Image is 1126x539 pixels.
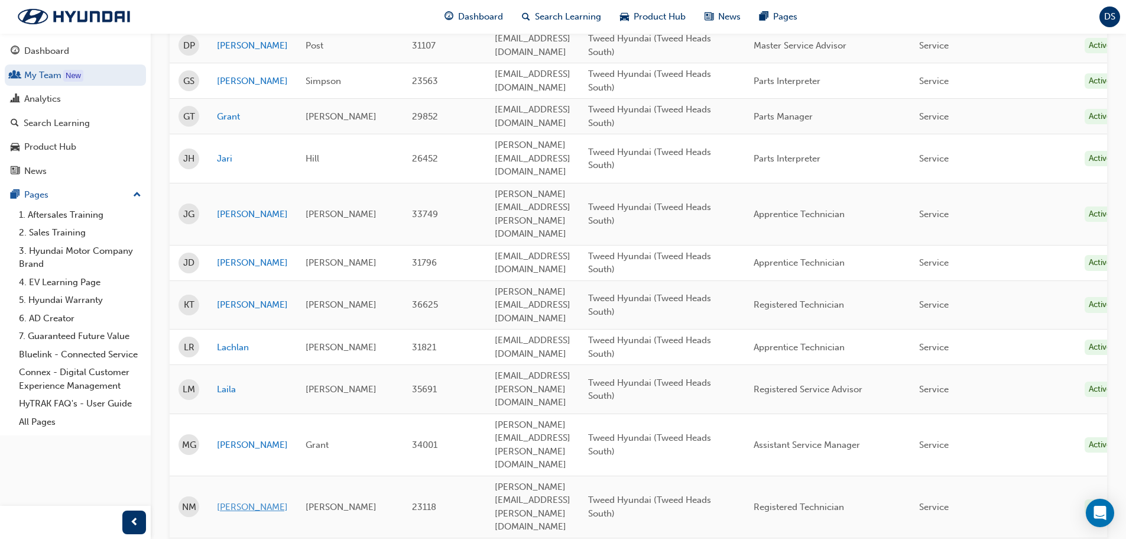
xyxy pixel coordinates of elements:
div: Dashboard [24,44,69,58]
a: [PERSON_NAME] [217,438,288,452]
a: [PERSON_NAME] [217,39,288,53]
span: 26452 [412,153,438,164]
a: My Team [5,64,146,86]
div: Search Learning [24,117,90,130]
span: [EMAIL_ADDRESS][PERSON_NAME][DOMAIN_NAME] [495,370,570,408]
div: Active [1085,255,1115,271]
div: Active [1085,151,1115,167]
span: Service [919,76,949,86]
span: Tweed Hyundai (Tweed Heads South) [588,495,711,519]
span: [PERSON_NAME] [306,111,377,122]
span: GS [183,75,194,88]
span: [EMAIL_ADDRESS][DOMAIN_NAME] [495,335,570,359]
div: Active [1085,382,1115,398]
span: NM [182,501,196,514]
a: All Pages [14,413,146,431]
span: Service [919,299,949,310]
span: KT [184,298,194,312]
span: Registered Service Advisor [754,384,862,395]
span: [EMAIL_ADDRESS][DOMAIN_NAME] [495,33,570,57]
button: Pages [5,184,146,206]
span: Service [919,257,949,268]
span: [PERSON_NAME][EMAIL_ADDRESS][DOMAIN_NAME] [495,140,570,177]
a: 6. AD Creator [14,309,146,328]
span: Tweed Hyundai (Tweed Heads South) [588,202,711,226]
span: Apprentice Technician [754,209,845,220]
span: Parts Manager [754,111,813,122]
span: Registered Technician [754,299,844,310]
div: Active [1085,340,1115,356]
span: 34001 [412,440,437,450]
div: Tooltip anchor [63,70,83,82]
span: Hill [306,153,319,164]
span: Service [919,153,949,164]
span: Pages [773,10,797,24]
span: search-icon [11,118,19,129]
a: news-iconNews [695,5,750,29]
a: [PERSON_NAME] [217,298,288,312]
span: Service [919,209,949,220]
span: Parts Interpreter [754,153,820,164]
span: LR [184,341,194,354]
div: Active [1085,206,1115,222]
span: Tweed Hyundai (Tweed Heads South) [588,433,711,457]
div: News [24,164,47,178]
span: Tweed Hyundai (Tweed Heads South) [588,69,711,93]
a: Dashboard [5,40,146,62]
span: 29852 [412,111,438,122]
span: prev-icon [130,515,139,530]
span: [PERSON_NAME][EMAIL_ADDRESS][PERSON_NAME][DOMAIN_NAME] [495,189,570,240]
a: [PERSON_NAME] [217,208,288,221]
span: 31796 [412,257,437,268]
span: Service [919,342,949,353]
span: Grant [306,440,329,450]
a: [PERSON_NAME] [217,501,288,514]
span: 23563 [412,76,438,86]
a: Grant [217,110,288,124]
span: [PERSON_NAME] [306,342,377,353]
span: 31821 [412,342,436,353]
span: Tweed Hyundai (Tweed Heads South) [588,293,711,317]
div: Active [1085,73,1115,89]
span: Tweed Hyundai (Tweed Heads South) [588,377,711,402]
span: [PERSON_NAME] [306,384,377,395]
a: Analytics [5,88,146,110]
a: Jari [217,152,288,166]
span: Post [306,40,323,51]
a: Laila [217,383,288,396]
a: 7. Guaranteed Future Value [14,327,146,346]
span: Service [919,502,949,512]
a: pages-iconPages [750,5,807,29]
span: [EMAIL_ADDRESS][DOMAIN_NAME] [495,69,570,93]
a: 2. Sales Training [14,224,146,242]
a: Product Hub [5,136,146,158]
span: GT [183,110,195,124]
a: [PERSON_NAME] [217,75,288,88]
span: car-icon [620,9,629,24]
img: Trak [6,4,142,29]
span: 23118 [412,502,436,512]
span: MG [182,438,196,452]
a: Search Learning [5,112,146,134]
span: guage-icon [11,46,20,57]
div: Open Intercom Messenger [1086,499,1114,527]
span: Tweed Hyundai (Tweed Heads South) [588,251,711,275]
a: 4. EV Learning Page [14,273,146,292]
span: JD [183,256,194,270]
span: Tweed Hyundai (Tweed Heads South) [588,33,711,57]
span: Tweed Hyundai (Tweed Heads South) [588,335,711,359]
span: Apprentice Technician [754,257,845,268]
a: HyTRAK FAQ's - User Guide [14,395,146,413]
span: Dashboard [458,10,503,24]
a: 1. Aftersales Training [14,206,146,224]
span: car-icon [11,142,20,153]
span: Service [919,40,949,51]
span: [PERSON_NAME] [306,257,377,268]
a: 3. Hyundai Motor Company Brand [14,242,146,273]
span: News [718,10,741,24]
span: Simpson [306,76,341,86]
button: DS [1099,7,1120,27]
span: pages-icon [11,190,20,201]
div: Active [1085,38,1115,54]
